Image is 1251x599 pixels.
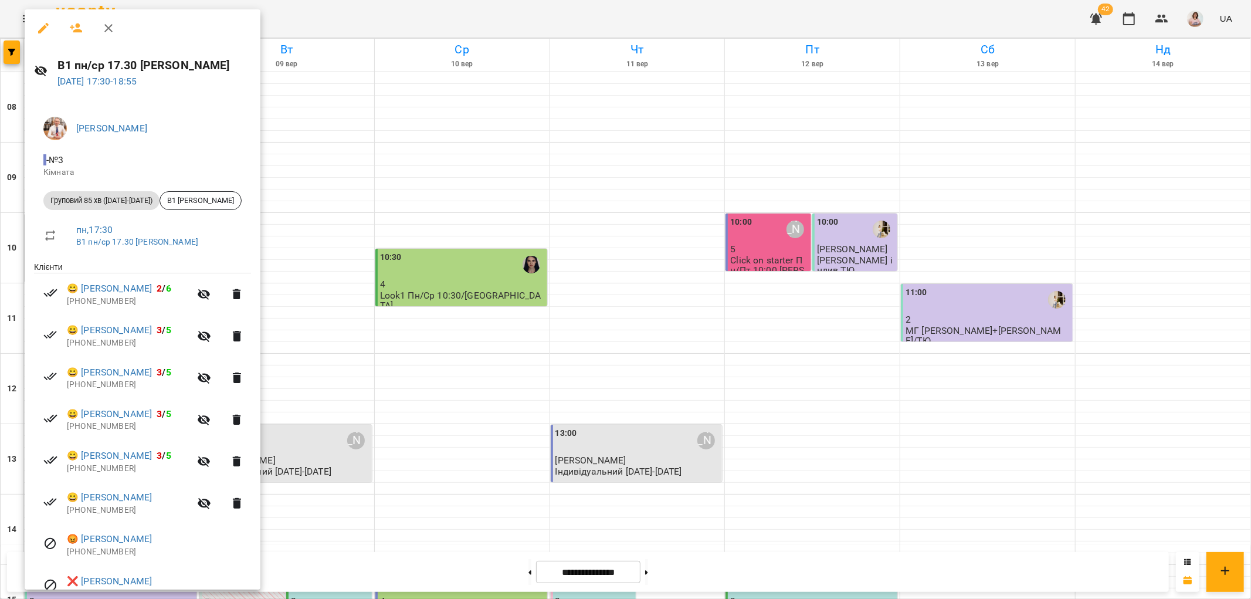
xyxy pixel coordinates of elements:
[160,191,242,210] div: В1 [PERSON_NAME]
[157,283,171,294] b: /
[67,323,152,337] a: 😀 [PERSON_NAME]
[76,224,113,235] a: пн , 17:30
[76,123,147,134] a: [PERSON_NAME]
[157,367,162,378] span: 3
[67,463,190,475] p: [PHONE_NUMBER]
[67,421,190,432] p: [PHONE_NUMBER]
[157,283,162,294] span: 2
[43,117,67,140] img: 7a35049962045f2cbc7f9e0157329636.jpg
[67,407,152,421] a: 😀 [PERSON_NAME]
[43,578,57,593] svg: Візит скасовано
[67,366,152,380] a: 😀 [PERSON_NAME]
[166,324,171,336] span: 5
[67,574,152,588] a: ❌ [PERSON_NAME]
[166,450,171,461] span: 5
[67,282,152,296] a: 😀 [PERSON_NAME]
[166,367,171,378] span: 5
[157,367,171,378] b: /
[43,286,57,300] svg: Візит сплачено
[76,237,198,246] a: В1 пн/ср 17.30 [PERSON_NAME]
[43,495,57,509] svg: Візит сплачено
[43,328,57,342] svg: Візит сплачено
[67,337,190,349] p: [PHONE_NUMBER]
[43,370,57,384] svg: Візит сплачено
[157,324,162,336] span: 3
[67,379,190,391] p: [PHONE_NUMBER]
[67,490,152,505] a: 😀 [PERSON_NAME]
[67,505,190,516] p: [PHONE_NUMBER]
[43,411,57,425] svg: Візит сплачено
[157,450,171,461] b: /
[166,283,171,294] span: 6
[43,167,242,178] p: Кімната
[157,450,162,461] span: 3
[157,408,171,419] b: /
[43,154,66,165] span: - №3
[160,195,241,206] span: В1 [PERSON_NAME]
[157,324,171,336] b: /
[67,546,251,558] p: [PHONE_NUMBER]
[43,453,57,467] svg: Візит сплачено
[57,76,137,87] a: [DATE] 17:30-18:55
[67,449,152,463] a: 😀 [PERSON_NAME]
[67,296,190,307] p: [PHONE_NUMBER]
[67,532,152,546] a: 😡 [PERSON_NAME]
[43,537,57,551] svg: Візит скасовано
[57,56,251,75] h6: В1 пн/ср 17.30 [PERSON_NAME]
[166,408,171,419] span: 5
[43,195,160,206] span: Груповий 85 хв ([DATE]-[DATE])
[157,408,162,419] span: 3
